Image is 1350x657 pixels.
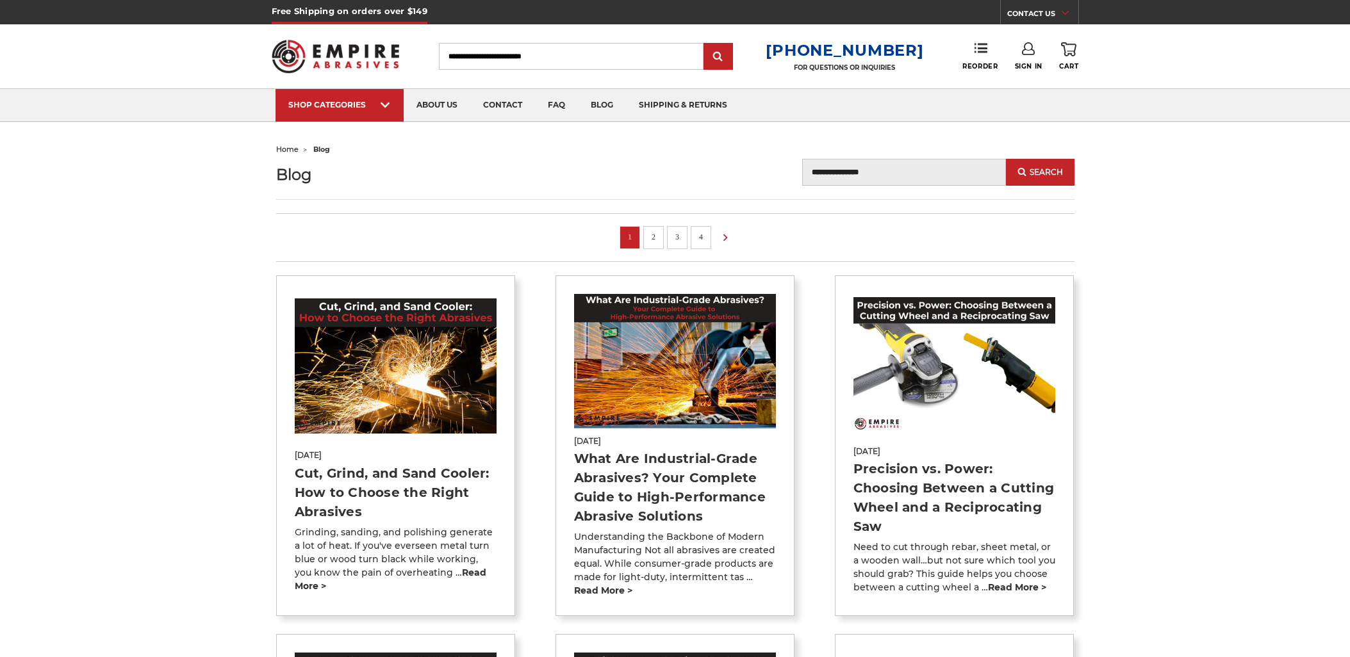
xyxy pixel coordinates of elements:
img: Precision vs. Power: Choosing Between a Cutting Wheel and a Reciprocating Saw [853,297,1056,432]
a: 4 [695,230,707,244]
a: 1 [623,230,636,244]
span: [DATE] [574,435,777,447]
a: read more > [295,567,486,592]
div: SHOP CATEGORIES [288,100,391,109]
p: FOR QUESTIONS OR INQUIRIES [766,63,923,72]
a: faq [535,89,578,122]
a: [PHONE_NUMBER] [766,41,923,60]
a: Cart [1059,42,1078,70]
a: 3 [671,230,684,244]
img: What Are Industrial-Grade Abrasives? Your Complete Guide to High-Performance Abrasive Solutions [574,294,777,428]
a: about us [404,89,470,122]
input: Submit [705,44,731,70]
a: blog [578,89,626,122]
p: Grinding, sanding, and polishing generate a lot of heat. If you've everseen metal turn blue or wo... [295,526,497,593]
a: contact [470,89,535,122]
span: [DATE] [295,450,497,461]
a: What Are Industrial-Grade Abrasives? Your Complete Guide to High-Performance Abrasive Solutions [574,451,766,524]
p: Need to cut through rebar, sheet metal, or a wooden wall…but not sure which tool you should grab?... [853,540,1056,594]
span: Search [1030,168,1063,177]
p: Understanding the Backbone of Modern Manufacturing Not all abrasives are created equal. While con... [574,530,777,597]
span: [DATE] [853,446,1056,457]
img: Empire Abrasives [272,31,400,81]
a: Reorder [962,42,998,70]
a: read more > [988,581,1046,593]
span: Sign In [1015,62,1042,70]
a: 2 [647,230,660,244]
a: read more > [574,585,632,596]
a: CONTACT US [1007,6,1078,24]
a: Precision vs. Power: Choosing Between a Cutting Wheel and a Reciprocating Saw [853,461,1055,534]
span: Reorder [962,62,998,70]
span: blog [313,145,330,154]
button: Search [1006,159,1074,186]
h1: Blog [276,166,516,183]
a: Cut, Grind, and Sand Cooler: How to Choose the Right Abrasives [295,466,490,519]
span: Cart [1059,62,1078,70]
img: Cut, Grind, and Sand Cooler: How to Choose the Right Abrasives [295,298,497,433]
a: shipping & returns [626,89,740,122]
a: home [276,145,299,154]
